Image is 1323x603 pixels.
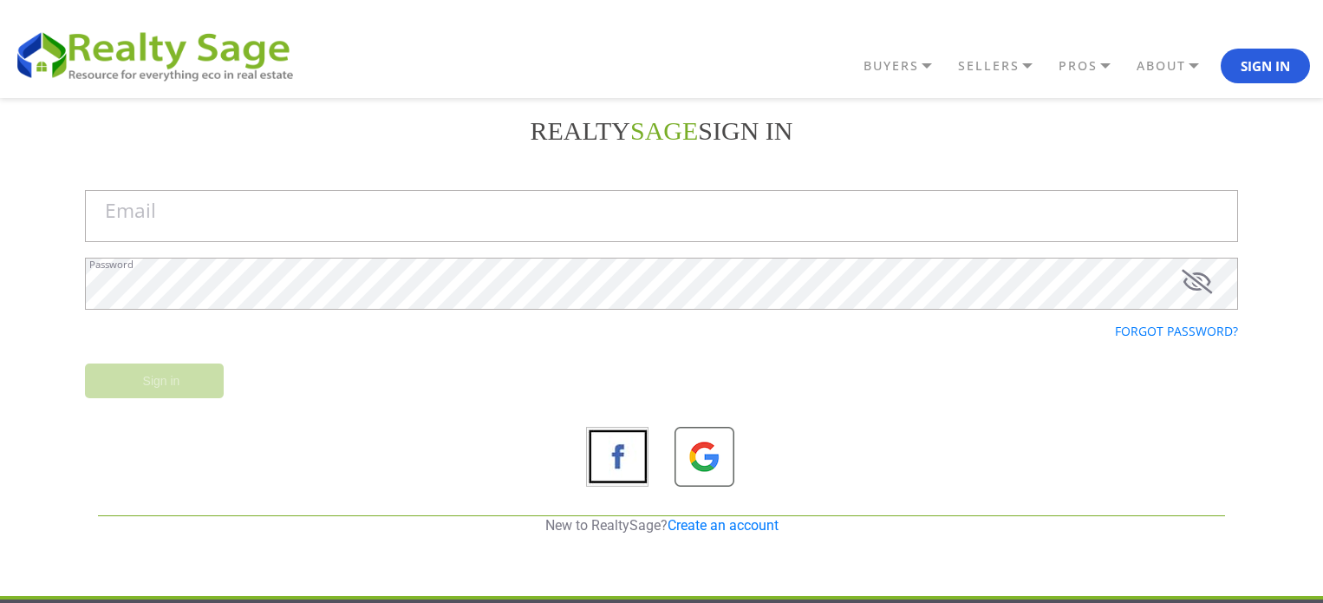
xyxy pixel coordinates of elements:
[954,51,1054,81] a: SELLERS
[13,26,308,83] img: REALTY SAGE
[859,51,954,81] a: BUYERS
[98,516,1225,535] p: New to RealtySage?
[105,201,156,221] label: Email
[1115,323,1238,339] a: Forgot password?
[630,116,698,145] font: SAGE
[1221,49,1310,83] button: Sign In
[668,517,779,534] a: Create an account
[89,259,134,269] label: Password
[1132,51,1221,81] a: ABOUT
[1054,51,1132,81] a: PROS
[85,115,1238,147] h2: REALTY Sign in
